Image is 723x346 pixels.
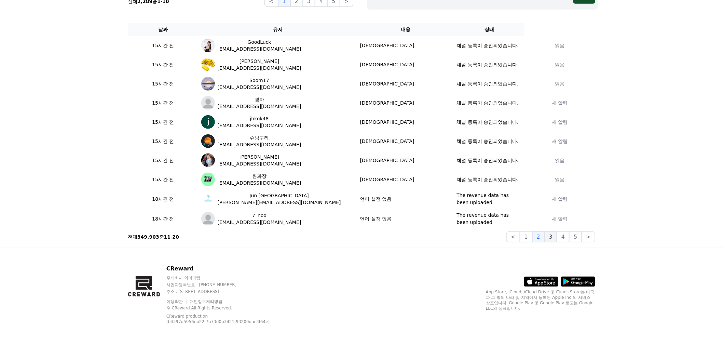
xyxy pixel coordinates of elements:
[166,282,286,288] p: 사업자등록번호 : [PHONE_NUMBER]
[45,217,88,234] a: Messages
[166,314,276,325] p: CReward production (b4397d5956eb22f7b73d0b3421f93200dac3f64e)
[454,36,525,55] td: 채널 등록이 승인되었습니다.
[201,39,215,52] img: 프로필 이미지
[166,306,286,311] p: © CReward All Rights Reserved.
[131,196,196,203] p: 18시간 전
[454,170,525,189] td: 채널 등록이 승인되었습니다.
[552,196,568,202] span: 새 알림
[557,231,569,242] button: 4
[357,189,454,209] td: 언어 설정 없음
[131,138,196,145] p: 15시간 전
[131,157,196,164] p: 15시간 전
[250,134,269,141] p: 슈방구라
[57,227,77,233] span: Messages
[131,99,196,107] p: 15시간 전
[128,23,199,36] th: 날짜
[357,112,454,132] td: [DEMOGRAPHIC_DATA]
[201,58,215,71] img: 프로필 이미지
[248,39,271,45] p: GoodLuck
[357,55,454,74] td: [DEMOGRAPHIC_DATA]
[218,103,301,110] p: [EMAIL_ADDRESS][DOMAIN_NAME]
[101,227,118,232] span: Settings
[131,80,196,88] p: 15시간 전
[552,138,568,144] span: 새 알림
[166,276,286,281] p: 주식회사 와이피랩
[454,151,525,170] td: 채널 등록이 승인되었습니다.
[201,154,215,167] img: 프로필 이미지
[240,154,279,160] p: [PERSON_NAME]
[555,81,565,86] span: 읽음
[252,212,267,219] p: 7_noo
[454,132,525,151] td: 채널 등록이 승인되었습니다.
[357,132,454,151] td: [DEMOGRAPHIC_DATA]
[131,215,196,223] p: 18시간 전
[255,96,264,103] p: 경자
[357,170,454,189] td: [DEMOGRAPHIC_DATA]
[454,55,525,74] td: 채널 등록이 승인되었습니다.
[131,61,196,68] p: 15시간 전
[218,179,301,186] p: [EMAIL_ADDRESS][DOMAIN_NAME]
[555,62,565,67] span: 읽음
[199,23,357,36] th: 유저
[454,74,525,93] td: 채널 등록이 승인되었습니다.
[454,112,525,132] td: 채널 등록이 승인되었습니다.
[249,77,269,84] p: Soom17
[218,199,341,206] p: [PERSON_NAME][EMAIL_ADDRESS][DOMAIN_NAME]
[218,84,301,91] p: [EMAIL_ADDRESS][DOMAIN_NAME]
[532,231,545,242] button: 2
[190,300,222,304] a: 개인정보처리방침
[201,77,215,91] img: 프로필 이미지
[454,23,525,36] th: 상태
[218,141,301,148] p: [EMAIL_ADDRESS][DOMAIN_NAME]
[166,265,286,273] p: CReward
[454,189,525,209] td: The revenue data has been uploaded
[131,42,196,49] p: 15시간 전
[252,173,267,179] p: 환과장
[2,217,45,234] a: Home
[218,219,301,226] p: [EMAIL_ADDRESS][DOMAIN_NAME]
[166,300,188,304] a: 이용약관
[555,158,565,163] span: 읽음
[250,115,269,122] p: jhkok48
[486,290,595,311] p: App Store, iCloud, iCloud Drive 및 iTunes Store는 미국과 그 밖의 나라 및 지역에서 등록된 Apple Inc.의 서비스 상표입니다. Goo...
[240,58,279,65] p: [PERSON_NAME]
[552,100,568,106] span: 새 알림
[166,289,286,295] p: 주소 : [STREET_ADDRESS]
[137,234,159,240] strong: 349,903
[454,209,525,229] td: The revenue data has been uploaded
[555,177,565,182] span: 읽음
[218,65,301,71] p: [EMAIL_ADDRESS][DOMAIN_NAME]
[552,216,568,222] span: 새 알림
[131,119,196,126] p: 15시간 전
[218,160,301,167] p: [EMAIL_ADDRESS][DOMAIN_NAME]
[201,173,215,186] img: 프로필 이미지
[88,217,131,234] a: Settings
[552,119,568,125] span: 새 알림
[555,43,565,48] span: 읽음
[582,231,595,242] button: >
[201,115,215,129] img: 프로필 이미지
[357,209,454,229] td: 언어 설정 없음
[569,231,582,242] button: 5
[218,122,301,129] p: [EMAIL_ADDRESS][DOMAIN_NAME]
[357,23,454,36] th: 내용
[172,234,179,240] strong: 20
[201,212,215,226] img: 프로필 이미지
[218,45,301,52] p: [EMAIL_ADDRESS][DOMAIN_NAME]
[357,74,454,93] td: [DEMOGRAPHIC_DATA]
[201,192,215,206] img: 프로필 이미지
[201,96,215,110] img: 프로필 이미지
[131,176,196,183] p: 15시간 전
[545,231,557,242] button: 3
[454,93,525,112] td: 채널 등록이 승인되었습니다.
[249,192,309,199] p: Jun [GEOGRAPHIC_DATA]
[357,93,454,112] td: [DEMOGRAPHIC_DATA]
[17,227,29,232] span: Home
[520,231,532,242] button: 1
[357,151,454,170] td: [DEMOGRAPHIC_DATA]
[164,234,170,240] strong: 11
[506,231,520,242] button: <
[128,234,179,240] p: 전체 중 -
[201,134,215,148] img: 프로필 이미지
[357,36,454,55] td: [DEMOGRAPHIC_DATA]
